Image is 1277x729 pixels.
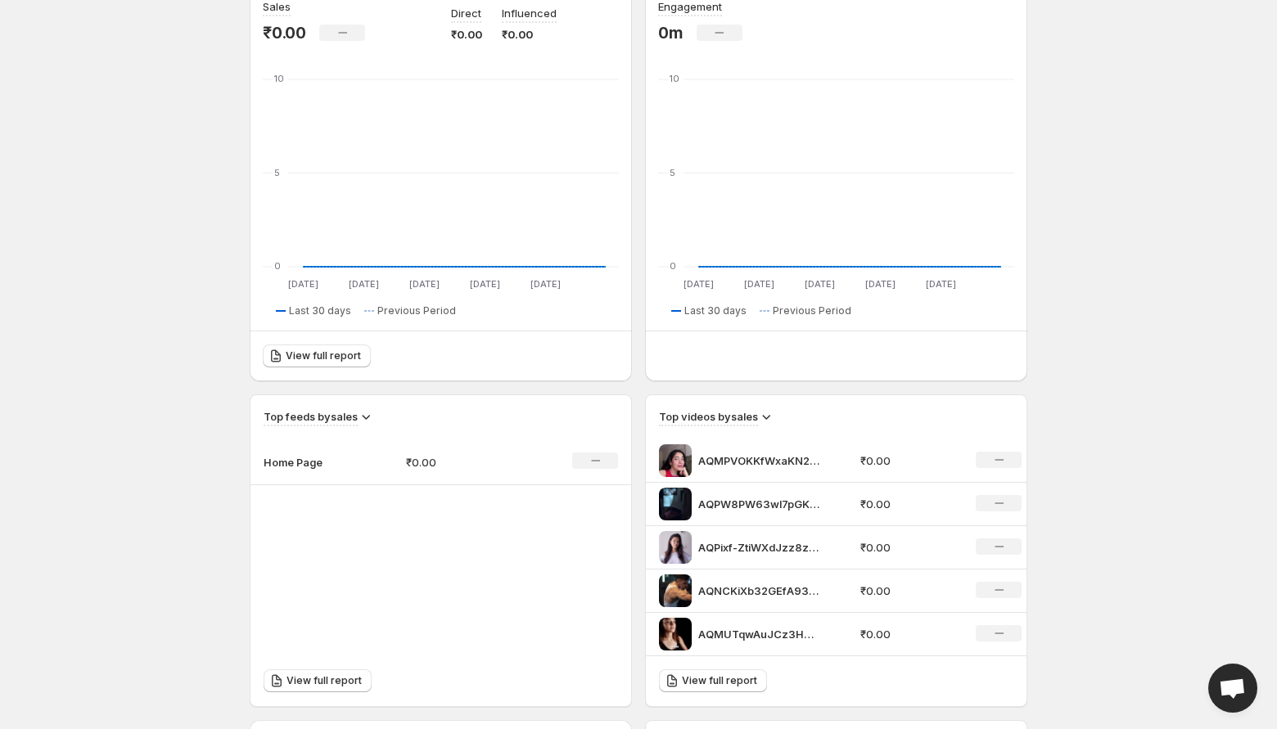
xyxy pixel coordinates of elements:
[502,5,557,21] p: Influenced
[264,669,372,692] a: View full report
[288,278,318,290] text: [DATE]
[860,626,957,642] p: ₹0.00
[470,278,500,290] text: [DATE]
[263,344,371,367] a: View full report
[865,278,896,290] text: [DATE]
[860,583,957,599] p: ₹0.00
[451,26,482,43] p: ₹0.00
[659,444,692,477] img: AQMPVOKKfWxaKN2kbMpq2shUpaM-MxGPykq-dY15slF1kFuWNYQcpkPXrWV-39hVwudTXMNxAXJ4m7msj5F5l6OBnWQZdFyj6...
[263,23,306,43] p: ₹0.00
[264,408,358,425] h3: Top feeds by sales
[264,454,345,470] p: Home Page
[744,278,774,290] text: [DATE]
[805,278,835,290] text: [DATE]
[451,5,481,21] p: Direct
[670,73,679,84] text: 10
[406,454,522,470] p: ₹0.00
[286,349,361,362] span: View full report
[289,304,351,317] span: Last 30 days
[860,539,957,556] p: ₹0.00
[287,674,362,687] span: View full report
[659,618,692,650] img: AQMUTqwAuJCz3HWPwcjozW5LNtvzTmmhqTA7fBqethH4AgLuVq8TNq24hPw8HU-7gjMgZk6pmQrnIejAwnjKvofYNnw9BYSC8...
[698,583,821,599] p: AQNCKiXb32GEfA93-nfBD-1fmA1YpgzJH06nHjZurmp3tEZ-w9uTYD5X2XpZk2MtVct_8i1iTJOj9ukRbIZ82U4vMhfgauob6...
[659,531,692,564] img: AQPixf-ZtiWXdJzz8z51vazXCr8-n1_5BumEmEhxOj0cSlBHbBf2F7ojqLovEe6F2kaa11TJSUkF1pie25UvO0NAxhhgwV2Qo...
[377,304,456,317] span: Previous Period
[860,452,957,469] p: ₹0.00
[684,278,714,290] text: [DATE]
[349,278,379,290] text: [DATE]
[698,452,821,469] p: AQMPVOKKfWxaKN2kbMpq2shUpaM-MxGPykq-dY15slF1kFuWNYQcpkPXrWV-39hVwudTXMNxAXJ4m7msj5F5l6OBnWQZdFyj6...
[659,669,767,692] a: View full report
[274,167,280,178] text: 5
[698,626,821,642] p: AQMUTqwAuJCz3HWPwcjozW5LNtvzTmmhqTA7fBqethH4AgLuVq8TNq24hPw8HU-7gjMgZk6pmQrnIejAwnjKvofYNnw9BYSC8...
[502,26,557,43] p: ₹0.00
[773,304,851,317] span: Previous Period
[684,304,747,317] span: Last 30 days
[670,167,675,178] text: 5
[926,278,956,290] text: [DATE]
[698,496,821,512] p: AQPW8PW63wl7pGKtB1gqvv8VEIIgfWqN91jxlLFpKYVzt-e5Q9I39miKDcvq6dqGuWw7uRrQJZ5u3cwEaFEdUsuoRVuO-nM6D...
[659,408,758,425] h3: Top videos by sales
[409,278,440,290] text: [DATE]
[274,260,281,272] text: 0
[658,23,684,43] p: 0m
[860,496,957,512] p: ₹0.00
[698,539,821,556] p: AQPixf-ZtiWXdJzz8z51vazXCr8-n1_5BumEmEhxOj0cSlBHbBf2F7ojqLovEe6F2kaa11TJSUkF1pie25UvO0NAxhhgwV2Qo...
[1208,664,1257,713] div: Open chat
[530,278,561,290] text: [DATE]
[670,260,676,272] text: 0
[659,488,692,520] img: AQPW8PW63wl7pGKtB1gqvv8VEIIgfWqN91jxlLFpKYVzt-e5Q9I39miKDcvq6dqGuWw7uRrQJZ5u3cwEaFEdUsuoRVuO-nM6D...
[682,674,757,687] span: View full report
[274,73,284,84] text: 10
[659,574,692,607] img: AQNCKiXb32GEfA93-nfBD-1fmA1YpgzJH06nHjZurmp3tEZ-w9uTYD5X2XpZk2MtVct_8i1iTJOj9ukRbIZ82U4vMhfgauob6...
